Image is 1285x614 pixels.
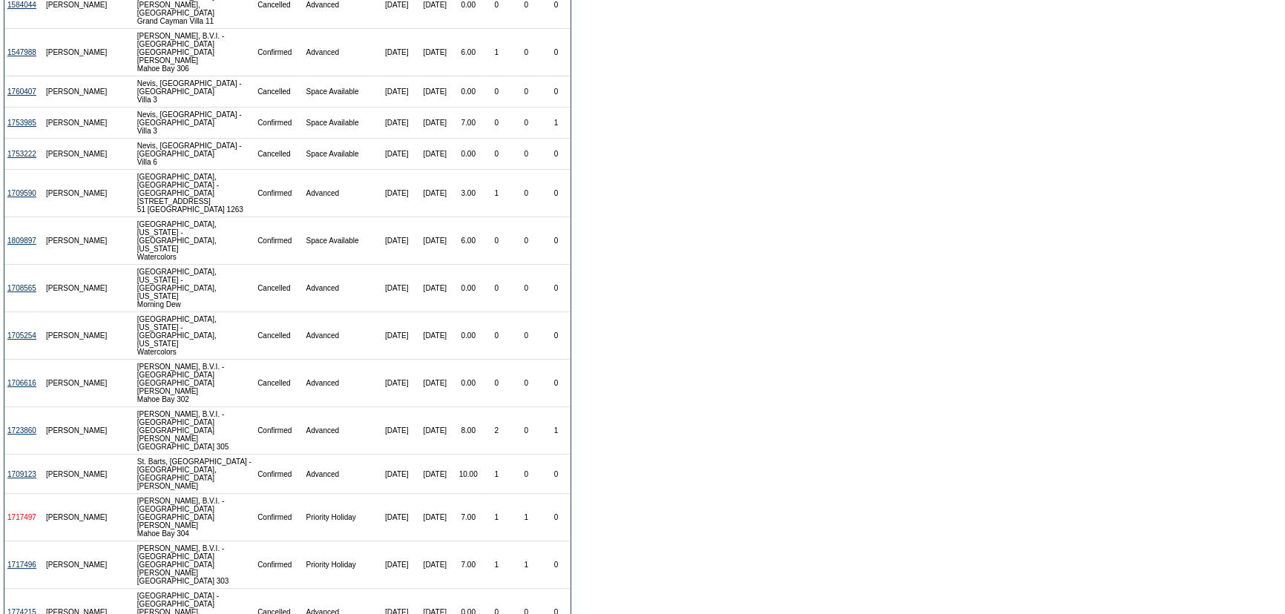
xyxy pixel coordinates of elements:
td: [DATE] [415,76,455,108]
td: [DATE] [378,217,415,265]
td: [DATE] [378,455,415,494]
td: [GEOGRAPHIC_DATA], [US_STATE] - [GEOGRAPHIC_DATA], [US_STATE] Watercolors [134,312,254,360]
a: 1584044 [7,1,36,9]
td: [PERSON_NAME] [43,139,111,170]
td: Cancelled [254,360,303,407]
td: St. Barts, [GEOGRAPHIC_DATA] - [GEOGRAPHIC_DATA], [GEOGRAPHIC_DATA] [PERSON_NAME] [134,455,254,494]
td: Nevis, [GEOGRAPHIC_DATA] - [GEOGRAPHIC_DATA] Villa 6 [134,139,254,170]
td: Nevis, [GEOGRAPHIC_DATA] - [GEOGRAPHIC_DATA] Villa 3 [134,108,254,139]
td: 0 [511,455,542,494]
td: 1 [542,108,571,139]
td: Advanced [303,455,378,494]
td: Nevis, [GEOGRAPHIC_DATA] - [GEOGRAPHIC_DATA] Villa 3 [134,76,254,108]
td: [PERSON_NAME] [43,76,111,108]
td: Cancelled [254,312,303,360]
td: [DATE] [378,360,415,407]
a: 1705254 [7,331,36,340]
td: 2 [482,407,511,455]
td: [GEOGRAPHIC_DATA], [US_STATE] - [GEOGRAPHIC_DATA], [US_STATE] Watercolors [134,217,254,265]
td: 6.00 [455,29,482,76]
td: [DATE] [415,407,455,455]
td: Priority Holiday [303,541,378,589]
td: 0.00 [455,76,482,108]
td: 8.00 [455,407,482,455]
td: [DATE] [378,76,415,108]
td: Advanced [303,360,378,407]
td: Space Available [303,76,378,108]
td: 0 [542,541,571,589]
td: Space Available [303,108,378,139]
td: [DATE] [378,29,415,76]
td: 7.00 [455,541,482,589]
td: Confirmed [254,29,303,76]
td: 0 [482,217,511,265]
td: [PERSON_NAME] [43,108,111,139]
td: 1 [511,494,542,541]
td: Advanced [303,29,378,76]
td: 1 [542,407,571,455]
td: [DATE] [415,170,455,217]
a: 1717496 [7,561,36,569]
td: 0 [511,217,542,265]
td: 0 [511,170,542,217]
td: 0 [482,139,511,170]
td: Cancelled [254,76,303,108]
td: 0 [482,108,511,139]
td: Cancelled [254,265,303,312]
td: [DATE] [378,407,415,455]
td: [PERSON_NAME] [43,170,111,217]
td: 1 [482,29,511,76]
a: 1709123 [7,470,36,478]
td: Confirmed [254,494,303,541]
td: Confirmed [254,108,303,139]
td: 0 [511,407,542,455]
td: [PERSON_NAME] [43,312,111,360]
td: [DATE] [415,139,455,170]
td: Priority Holiday [303,494,378,541]
td: 0 [542,170,571,217]
td: [GEOGRAPHIC_DATA], [US_STATE] - [GEOGRAPHIC_DATA], [US_STATE] Morning Dew [134,265,254,312]
td: 1 [482,541,511,589]
td: 0 [511,139,542,170]
td: 0 [511,29,542,76]
td: Cancelled [254,139,303,170]
td: [PERSON_NAME] [43,455,111,494]
a: 1753985 [7,119,36,127]
a: 1753222 [7,150,36,158]
a: 1706616 [7,379,36,387]
td: 0 [482,312,511,360]
a: 1717497 [7,513,36,521]
td: [DATE] [378,312,415,360]
td: 7.00 [455,108,482,139]
td: [DATE] [378,541,415,589]
td: [PERSON_NAME] [43,217,111,265]
td: [PERSON_NAME], B.V.I. - [GEOGRAPHIC_DATA] [GEOGRAPHIC_DATA][PERSON_NAME] Mahoe Bay 304 [134,494,254,541]
td: [DATE] [415,494,455,541]
td: [DATE] [415,455,455,494]
td: [DATE] [415,312,455,360]
td: 1 [482,455,511,494]
td: 0 [542,455,571,494]
td: 0 [542,360,571,407]
td: 0 [511,265,542,312]
a: 1760407 [7,88,36,96]
td: [PERSON_NAME], B.V.I. - [GEOGRAPHIC_DATA] [GEOGRAPHIC_DATA][PERSON_NAME] [GEOGRAPHIC_DATA] 303 [134,541,254,589]
td: Advanced [303,265,378,312]
td: 0.00 [455,360,482,407]
td: 0 [482,265,511,312]
td: Advanced [303,170,378,217]
td: Space Available [303,217,378,265]
td: [DATE] [378,139,415,170]
td: 1 [511,541,542,589]
td: [PERSON_NAME] [43,265,111,312]
td: 0 [511,360,542,407]
td: Space Available [303,139,378,170]
td: [DATE] [378,265,415,312]
td: 0 [542,265,571,312]
td: 0.00 [455,139,482,170]
td: [GEOGRAPHIC_DATA], [GEOGRAPHIC_DATA] - [GEOGRAPHIC_DATA][STREET_ADDRESS] 51 [GEOGRAPHIC_DATA] 1263 [134,170,254,217]
td: 0 [482,76,511,108]
td: 1 [482,494,511,541]
td: [PERSON_NAME], B.V.I. - [GEOGRAPHIC_DATA] [GEOGRAPHIC_DATA][PERSON_NAME] [GEOGRAPHIC_DATA] 305 [134,407,254,455]
td: Confirmed [254,217,303,265]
